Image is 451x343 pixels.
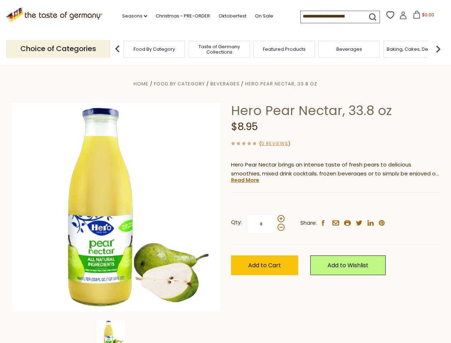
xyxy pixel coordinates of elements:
[300,219,317,228] span: Share:
[245,80,317,87] a: Hero Pear Nectar, 33.8 oz
[261,140,288,148] a: 0 Reviews
[263,46,306,52] a: Featured Products
[231,103,440,119] h1: Hero Pear Nectar, 33.8 oz
[231,120,258,134] span: $8.95
[387,46,442,52] a: Baking, Cakes, Desserts
[231,177,259,184] a: Read More
[431,42,445,56] img: next arrow
[219,12,246,20] a: Oktoberfest
[422,12,434,18] span: $0.00
[247,214,276,234] input: Qty:
[156,12,210,20] a: Christmas - PRE-ORDER
[336,46,362,52] a: Beverages
[134,80,149,87] a: Home
[231,160,440,178] p: Hero Pear Nectar brings an intense taste of fresh pears to delicious smoothies, mixed drink cockt...
[154,80,205,87] a: Food By Category
[231,218,242,227] strong: Qty:
[134,46,175,52] a: Food By Category
[210,80,240,87] a: Beverages
[11,103,220,312] img: Hero Pear Nectar, 33.8 oz
[231,255,298,275] button: Add to Cart
[259,140,290,147] span: ( )
[310,255,386,275] a: Add to Wishlist
[248,261,281,269] span: Add to Cart
[110,42,125,56] img: previous arrow
[6,40,110,58] p: Choice of Categories
[191,44,248,55] a: Taste of Germany Collections
[409,11,439,21] button: $0.00
[122,12,147,20] a: Seasons
[255,12,273,20] a: On Sale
